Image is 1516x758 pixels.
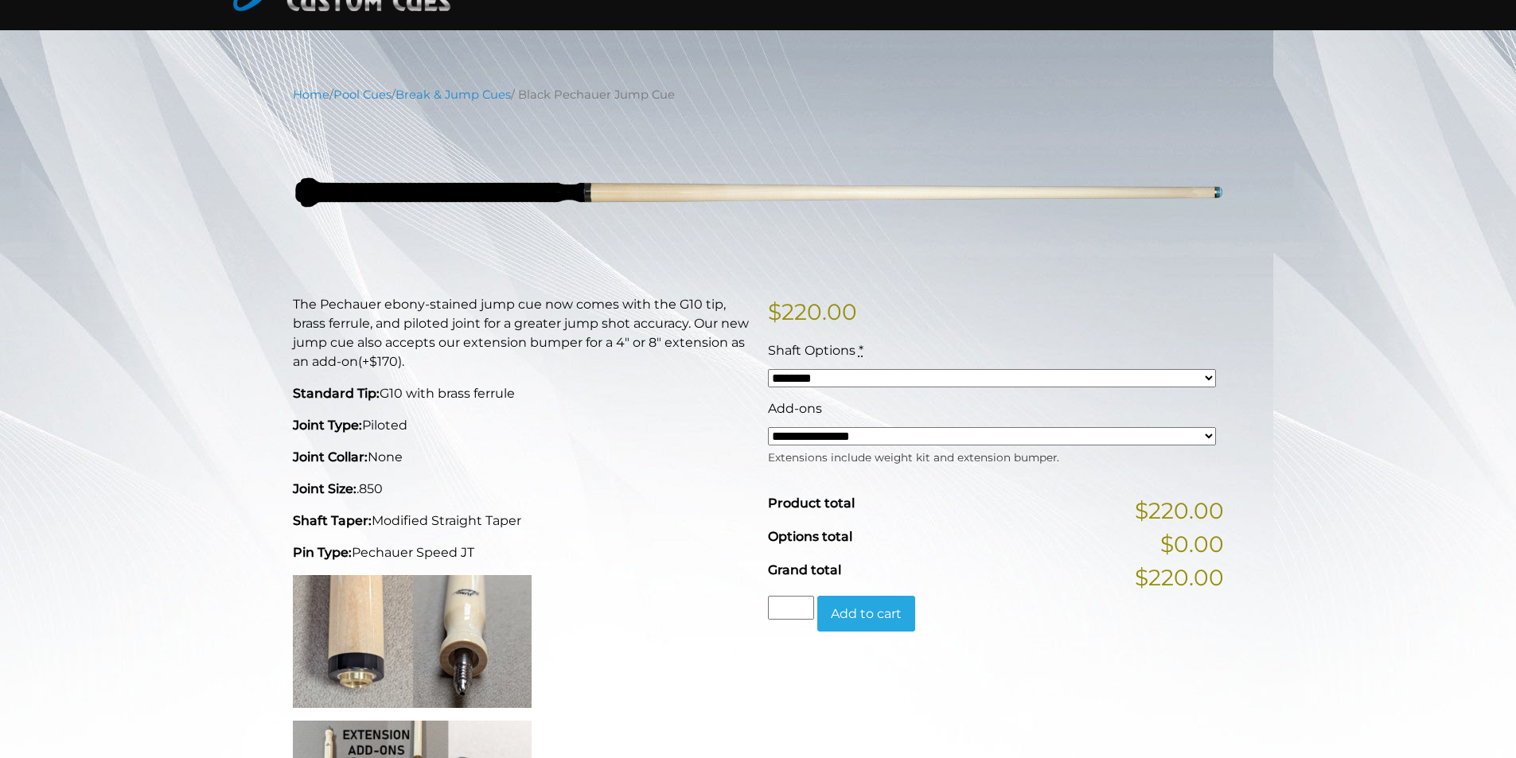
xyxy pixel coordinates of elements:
input: Product quantity [768,596,814,620]
a: Break & Jump Cues [396,87,511,102]
nav: Breadcrumb [293,86,1224,103]
p: G10 with brass ferrule [293,384,749,403]
span: Shaft Options [768,343,855,358]
strong: Joint Size: [293,481,357,496]
strong: Joint Collar: [293,449,368,465]
p: Modified Straight Taper [293,511,749,531]
span: $0.00 [1160,527,1224,561]
strong: Pin Type: [293,545,352,560]
div: Extensions include weight kit and extension bumper. [768,445,1216,465]
button: Add to cart [817,596,915,632]
a: Home [293,87,329,102]
p: Piloted [293,416,749,435]
span: $220.00 [1135,494,1224,527]
span: Add-ons [768,401,822,416]
strong: Shaft Taper: [293,513,372,528]
span: Options total [768,529,852,544]
span: Product total [768,496,855,511]
span: Grand total [768,562,841,577]
span: $220.00 [1135,561,1224,594]
img: black-jump-photo.png [293,115,1224,270]
bdi: 220.00 [768,298,857,325]
strong: Joint Type: [293,418,362,433]
p: Pechauer Speed JT [293,543,749,562]
span: $ [768,298,781,325]
p: .850 [293,480,749,499]
strong: Standard Tip: [293,386,380,401]
a: Pool Cues [333,87,392,102]
abbr: required [859,343,863,358]
p: None [293,448,749,467]
p: The Pechauer ebony-stained jump cue now comes with the G10 tip, brass ferrule, and piloted joint ... [293,295,749,371]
